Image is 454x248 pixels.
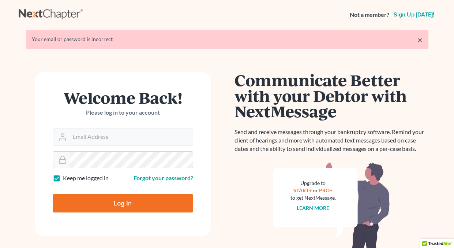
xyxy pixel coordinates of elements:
a: Learn more [297,205,329,211]
div: Your email or password is incorrect [32,36,423,43]
a: × [417,36,423,44]
span: or [313,187,318,193]
input: Log In [53,194,193,212]
p: Please log in to your account [53,108,193,117]
strong: Not a member? [350,11,389,19]
div: to get NextMessage. [290,194,336,201]
a: Sign up [DATE]! [392,12,436,18]
h1: Communicate Better with your Debtor with NextMessage [234,72,428,119]
div: Upgrade to [290,179,336,187]
p: Send and receive messages through your bankruptcy software. Remind your client of hearings and mo... [234,128,428,153]
a: START+ [293,187,312,193]
h1: Welcome Back! [53,90,193,106]
input: Email Address [70,129,193,145]
a: PRO+ [319,187,333,193]
label: Keep me logged in [63,174,109,182]
a: Forgot your password? [134,174,193,181]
